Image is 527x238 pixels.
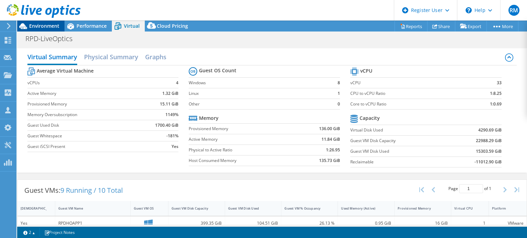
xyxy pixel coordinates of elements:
[284,220,335,227] div: 26.13 %
[490,90,502,97] b: 1:8.25
[27,50,77,65] h2: Virtual Summary
[172,206,213,211] div: Guest VM Disk Capacity
[60,186,123,195] span: 9 Running / 10 Total
[492,220,524,227] div: VMware
[124,23,140,29] span: Virtual
[189,157,296,164] label: Host Consumed Memory
[338,79,340,86] b: 8
[319,157,340,164] b: 135.73 GiB
[350,90,467,97] label: CPU to vCPU Ratio
[321,136,340,143] b: 11.84 GiB
[165,111,178,118] b: 1149%
[341,220,391,227] div: 0.95 GiB
[189,90,333,97] label: Linux
[155,122,178,129] b: 1700.40 GiB
[487,21,518,32] a: More
[58,206,119,211] div: Guest VM Name
[350,159,447,165] label: Reclaimable
[454,206,477,211] div: Virtual CPU
[341,206,383,211] div: Used Memory (Active)
[189,125,296,132] label: Provisioned Memory
[490,101,502,108] b: 1:0.69
[39,228,80,237] a: Project Notes
[478,127,502,134] b: 4290.69 GiB
[77,23,107,29] span: Performance
[27,79,139,86] label: vCPUs
[29,23,59,29] span: Environment
[157,23,188,29] span: Cloud Pricing
[176,79,178,86] b: 4
[27,101,139,108] label: Provisioned Memory
[134,206,157,211] div: Guest VM OS
[228,206,270,211] div: Guest VM Disk Used
[21,206,44,211] div: [DEMOGRAPHIC_DATA]
[160,101,178,108] b: 15.11 GiB
[338,90,340,97] b: 1
[350,127,447,134] label: Virtual Disk Used
[350,79,467,86] label: vCPU
[338,101,340,108] b: 0
[166,133,178,139] b: -181%
[476,148,502,155] b: 15303.59 GiB
[398,220,448,227] div: 16 GiB
[476,137,502,144] b: 22988.29 GiB
[189,136,296,143] label: Active Memory
[199,67,236,74] b: Guest OS Count
[172,220,222,227] div: 399.35 GiB
[199,115,219,122] b: Memory
[427,21,455,32] a: Share
[27,111,139,118] label: Memory Oversubscription
[17,180,130,201] div: Guest VMs:
[189,147,296,153] label: Physical to Active Ratio
[284,206,326,211] div: Guest VM % Occupancy
[350,137,447,144] label: Guest VM Disk Capacity
[459,184,483,193] input: jump to page
[21,220,52,227] div: Yes
[27,90,139,97] label: Active Memory
[84,50,138,64] h2: Physical Summary
[19,228,40,237] a: 2
[508,5,519,16] span: RM
[360,115,380,122] b: Capacity
[37,67,94,74] b: Average Virtual Machine
[475,159,502,165] b: -11012.90 GiB
[497,79,502,86] b: 33
[326,147,340,153] b: 1:26.95
[58,220,127,227] div: RPDHQAPP1
[398,206,440,211] div: Provisioned Memory
[360,67,372,74] b: vCPU
[395,21,428,32] a: Reports
[448,184,491,193] span: Page of
[455,21,487,32] a: Export
[319,125,340,132] b: 136.00 GiB
[466,7,472,13] svg: \n
[489,186,491,191] span: 1
[350,148,447,155] label: Guest VM Disk Used
[27,122,139,129] label: Guest Used Disk
[145,50,166,64] h2: Graphs
[189,101,333,108] label: Other
[228,220,278,227] div: 104.51 GiB
[27,143,139,150] label: Guest iSCSI Present
[162,90,178,97] b: 1.32 GiB
[492,206,515,211] div: Platform
[172,143,178,150] b: Yes
[454,220,485,227] div: 1
[350,101,467,108] label: Core to vCPU Ratio
[189,79,333,86] label: Windows
[27,133,139,139] label: Guest Whitespace
[22,35,83,42] h1: RPD-LiveOptics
